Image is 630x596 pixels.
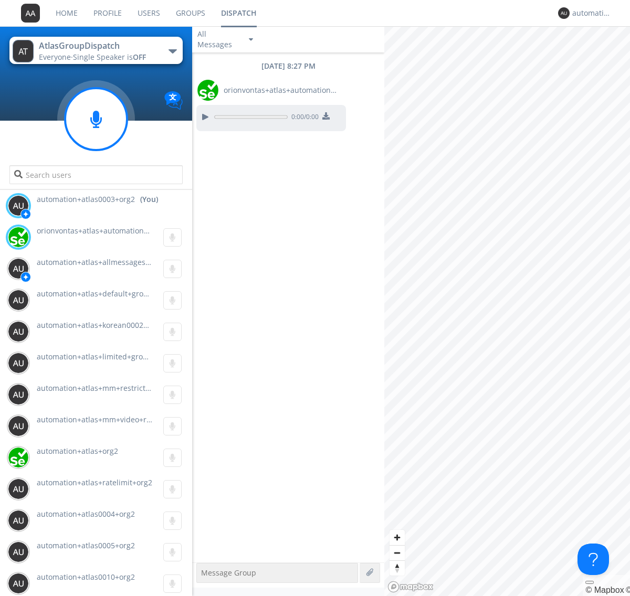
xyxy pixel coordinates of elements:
[37,509,135,519] span: automation+atlas0004+org2
[37,477,152,487] span: automation+atlas+ratelimit+org2
[37,572,135,582] span: automation+atlas0010+org2
[9,165,182,184] input: Search users
[585,586,624,594] a: Mapbox
[13,40,34,62] img: 373638.png
[37,320,163,330] span: automation+atlas+korean0002+org2
[37,194,135,205] span: automation+atlas0003+org2
[140,194,158,205] div: (You)
[73,52,146,62] span: Single Speaker is
[39,40,157,52] div: AtlasGroupDispatch
[39,52,157,62] div: Everyone ·
[249,38,253,41] img: caret-down-sm.svg
[197,80,218,101] img: 29d36aed6fa347d5a1537e7736e6aa13
[192,61,384,71] div: [DATE] 8:27 PM
[577,544,609,575] iframe: Toggle Customer Support
[37,540,135,550] span: automation+atlas0005+org2
[322,112,330,120] img: download media button
[8,258,29,279] img: 373638.png
[390,560,405,576] button: Reset bearing to north
[8,290,29,311] img: 373638.png
[37,414,197,424] span: automation+atlas+mm+video+restricted+org2
[8,353,29,374] img: 373638.png
[9,37,182,64] button: AtlasGroupDispatchEveryone·Single Speaker isOFF
[390,546,405,560] span: Zoom out
[572,8,612,18] div: automation+atlas0003+org2
[37,383,174,393] span: automation+atlas+mm+restricted+org2
[288,112,319,124] span: 0:00 / 0:00
[8,541,29,562] img: 373638.png
[8,416,29,437] img: 373638.png
[8,195,29,216] img: 373638.png
[37,352,176,361] span: automation+atlas+limited+groups+org2
[37,446,118,456] span: automation+atlas+org2
[164,91,183,110] img: Translation enabled
[390,545,405,560] button: Zoom out
[8,227,29,248] img: 29d36aed6fa347d5a1537e7736e6aa13
[585,581,594,584] button: Toggle attribution
[558,7,570,19] img: 373638.png
[21,4,40,23] img: 373638.png
[37,289,173,299] span: automation+atlas+default+group+org2
[8,510,29,531] img: 373638.png
[8,573,29,594] img: 373638.png
[37,226,164,236] span: orionvontas+atlas+automation+org2
[387,581,434,593] a: Mapbox logo
[197,29,239,50] div: All Messages
[390,530,405,545] button: Zoom in
[224,85,339,95] span: orionvontas+atlas+automation+org2
[8,321,29,342] img: 373638.png
[8,478,29,499] img: 373638.png
[8,384,29,405] img: 373638.png
[133,52,146,62] span: OFF
[37,257,184,267] span: automation+atlas+allmessages+org2+new
[8,447,29,468] img: 416df68e558d44378204aed28a8ce244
